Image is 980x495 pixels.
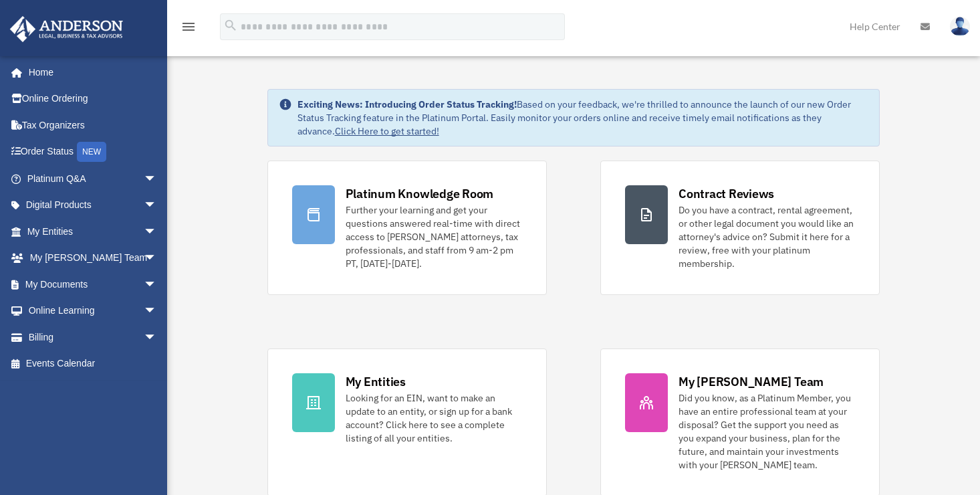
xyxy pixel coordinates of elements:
[679,203,855,270] div: Do you have a contract, rental agreement, or other legal document you would like an attorney's ad...
[679,185,774,202] div: Contract Reviews
[144,165,170,193] span: arrow_drop_down
[180,23,197,35] a: menu
[346,203,522,270] div: Further your learning and get your questions answered real-time with direct access to [PERSON_NAM...
[9,112,177,138] a: Tax Organizers
[335,125,439,137] a: Click Here to get started!
[297,98,517,110] strong: Exciting News: Introducing Order Status Tracking!
[9,218,177,245] a: My Entitiesarrow_drop_down
[144,245,170,272] span: arrow_drop_down
[600,161,880,295] a: Contract Reviews Do you have a contract, rental agreement, or other legal document you would like...
[297,98,869,138] div: Based on your feedback, we're thrilled to announce the launch of our new Order Status Tracking fe...
[9,324,177,351] a: Billingarrow_drop_down
[6,16,127,42] img: Anderson Advisors Platinum Portal
[679,373,824,390] div: My [PERSON_NAME] Team
[77,142,106,162] div: NEW
[9,351,177,377] a: Events Calendar
[346,185,494,202] div: Platinum Knowledge Room
[144,192,170,219] span: arrow_drop_down
[9,192,177,219] a: Digital Productsarrow_drop_down
[144,298,170,325] span: arrow_drop_down
[950,17,970,36] img: User Pic
[9,298,177,324] a: Online Learningarrow_drop_down
[9,271,177,298] a: My Documentsarrow_drop_down
[144,218,170,245] span: arrow_drop_down
[9,245,177,272] a: My [PERSON_NAME] Teamarrow_drop_down
[679,391,855,472] div: Did you know, as a Platinum Member, you have an entire professional team at your disposal? Get th...
[180,19,197,35] i: menu
[346,373,406,390] div: My Entities
[9,86,177,112] a: Online Ordering
[144,324,170,351] span: arrow_drop_down
[9,138,177,166] a: Order StatusNEW
[9,59,170,86] a: Home
[9,165,177,192] a: Platinum Q&Aarrow_drop_down
[346,391,522,445] div: Looking for an EIN, want to make an update to an entity, or sign up for a bank account? Click her...
[223,18,238,33] i: search
[267,161,547,295] a: Platinum Knowledge Room Further your learning and get your questions answered real-time with dire...
[144,271,170,298] span: arrow_drop_down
